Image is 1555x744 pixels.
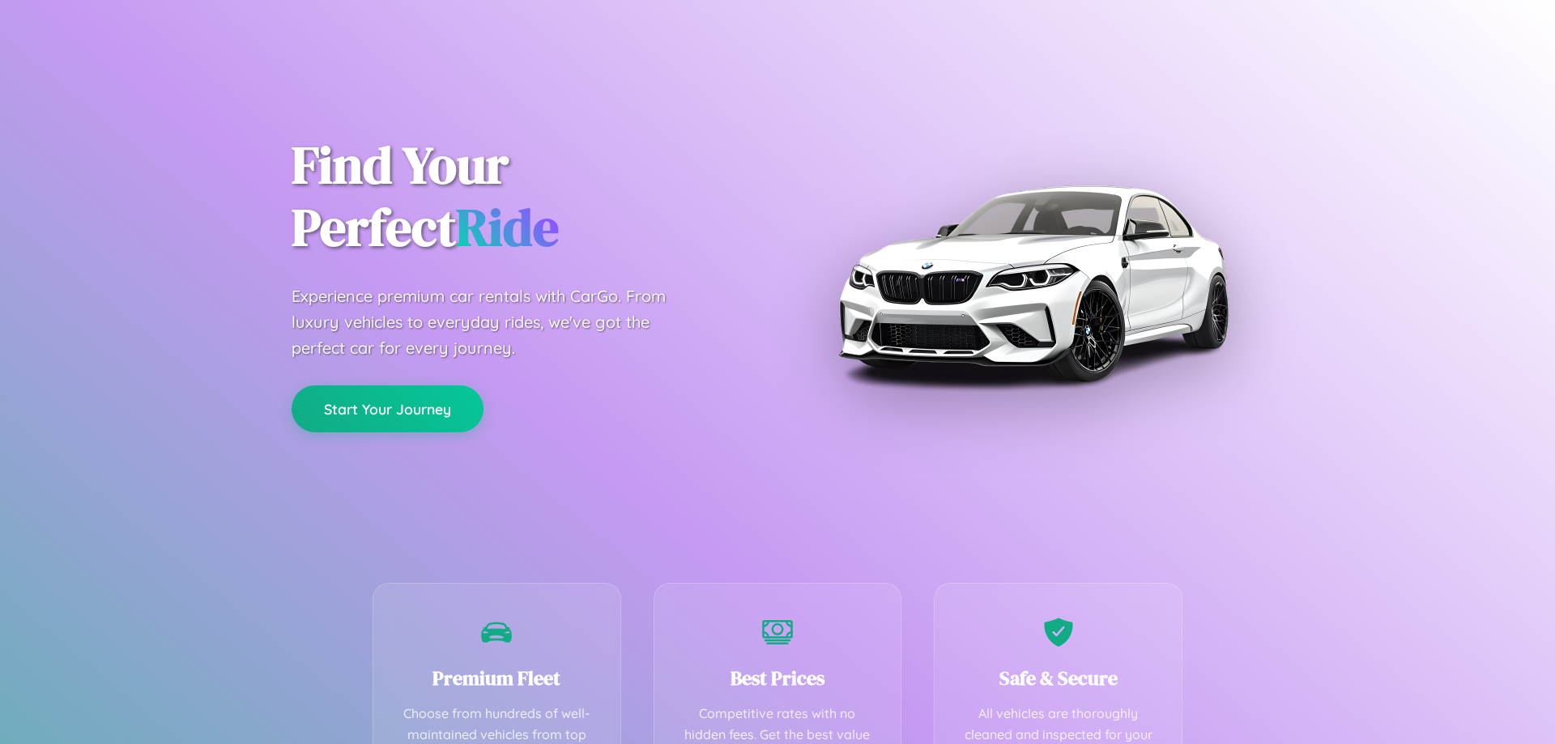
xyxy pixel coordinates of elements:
[679,665,877,691] h3: Best Prices
[398,665,596,691] h3: Premium Fleet
[292,283,697,361] p: Experience premium car rentals with CarGo. From luxury vehicles to everyday rides, we've got the ...
[456,192,559,262] span: Ride
[292,134,753,259] h1: Find Your Perfect
[830,81,1235,486] img: Premium BMW car rental vehicle
[959,665,1157,691] h3: Safe & Secure
[292,385,484,432] button: Start Your Journey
